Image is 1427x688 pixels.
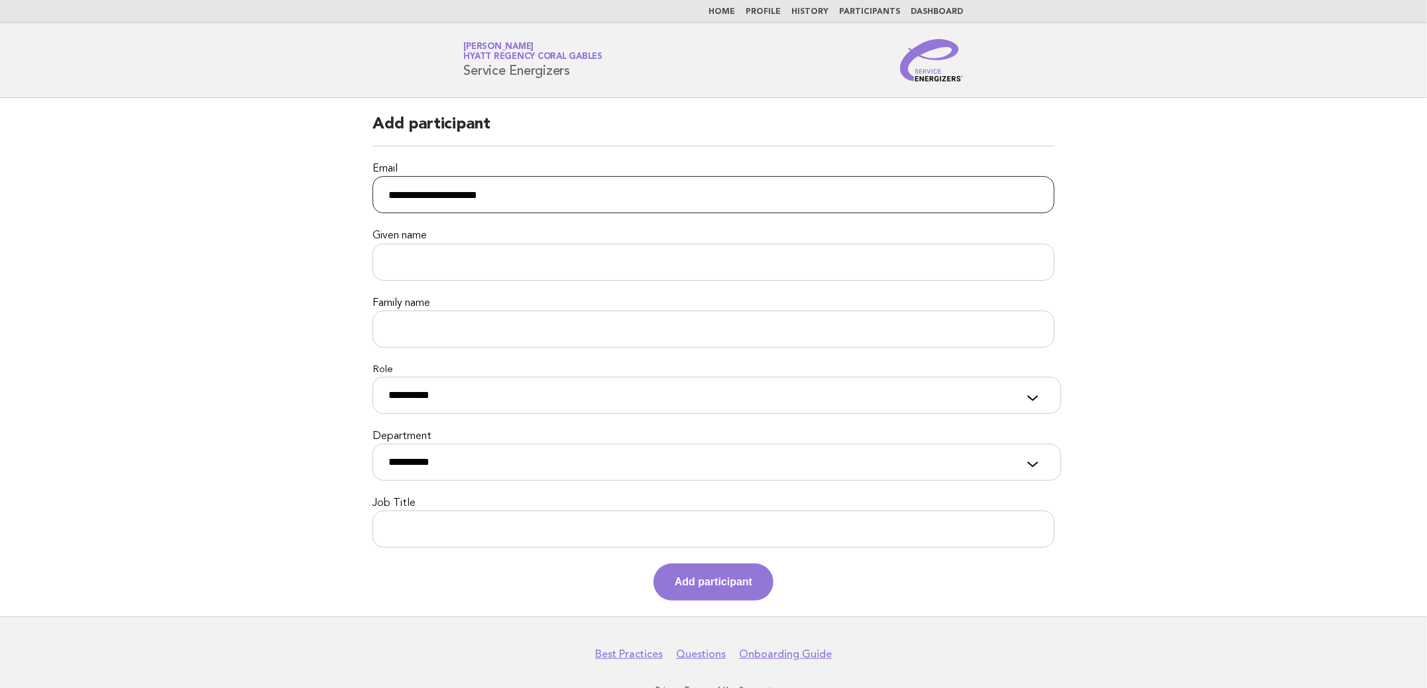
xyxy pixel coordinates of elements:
a: Dashboard [911,8,964,16]
img: Service Energizers [900,39,964,81]
button: Add participant [654,564,773,601]
a: Best Practices [595,648,663,661]
label: Family name [372,297,1055,311]
span: Hyatt Regency Coral Gables [464,53,603,62]
h1: Service Energizers [464,43,603,77]
a: Questions [676,648,726,661]
h2: Add participant [372,114,1055,146]
a: Home [709,8,736,16]
label: Job Title [372,497,1055,511]
label: Given name [372,229,1055,243]
a: Onboarding Guide [739,648,832,661]
label: Department [372,430,1055,444]
a: Participants [840,8,901,16]
a: [PERSON_NAME]Hyatt Regency Coral Gables [464,42,603,61]
label: Role [372,364,1055,377]
label: Email [372,162,1055,176]
a: History [792,8,829,16]
a: Profile [746,8,781,16]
